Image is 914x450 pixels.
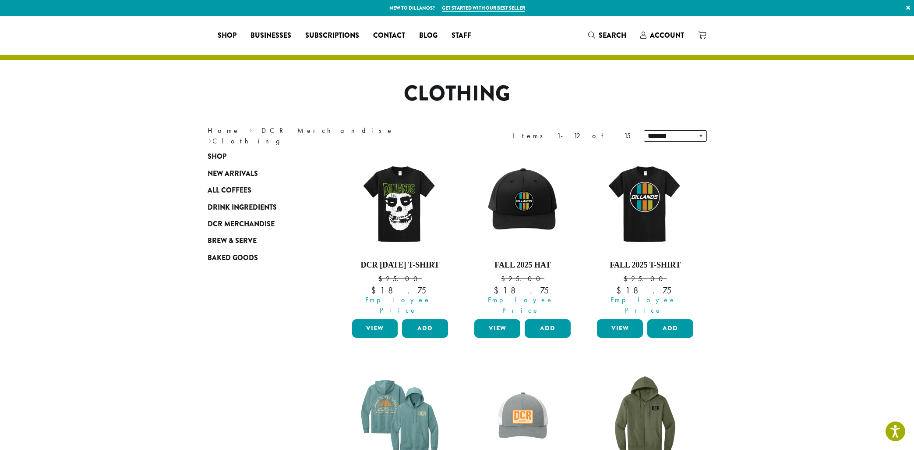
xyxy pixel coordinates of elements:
span: $ [494,285,503,296]
a: Search [581,28,633,43]
a: Fall 2025 T-Shirt $25.00 Employee Price [595,153,695,316]
span: › [208,133,212,146]
a: Get started with our best seller [442,4,525,12]
bdi: 18.75 [616,285,674,296]
a: All Coffees [208,182,313,199]
a: DCR Merchandise [208,216,313,232]
h4: Fall 2025 Hat [472,261,573,270]
button: Add [647,319,693,338]
span: Baked Goods [208,253,258,264]
span: Blog [419,30,438,41]
span: Drink Ingredients [208,202,277,213]
a: New Arrivals [208,165,313,182]
span: $ [378,274,386,283]
bdi: 18.75 [494,285,552,296]
h1: Clothing [201,81,713,107]
span: Contact [373,30,405,41]
a: DCR Merchandise [261,126,394,135]
a: View [597,319,643,338]
a: Baked Goods [208,250,313,266]
span: Employee Price [591,295,695,316]
span: $ [616,285,625,296]
span: $ [501,274,508,283]
bdi: 25.00 [624,274,667,283]
div: Items 1-12 of 15 [512,131,631,141]
bdi: 25.00 [378,274,422,283]
a: View [474,319,520,338]
button: Add [402,319,448,338]
span: Brew & Serve [208,236,257,246]
a: Staff [445,29,478,43]
span: Employee Price [346,295,451,316]
span: New Arrivals [208,168,258,179]
img: DCR-Retro-Three-Strip-Circle-Tee-Fall-WEB-scaled.jpg [595,153,695,254]
a: Drink Ingredients [208,199,313,215]
bdi: 25.00 [501,274,544,283]
img: DCR-Halloween-Tee-LTO-WEB-scaled.jpg [349,153,450,254]
img: DCR-Retro-Three-Strip-Circle-Patch-Trucker-Hat-Fall-WEB-scaled.jpg [472,153,573,254]
span: Subscriptions [305,30,359,41]
span: $ [371,285,380,296]
span: Shop [208,151,226,162]
bdi: 18.75 [371,285,429,296]
a: View [352,319,398,338]
span: Businesses [251,30,291,41]
span: All Coffees [208,185,251,196]
a: Home [208,126,240,135]
span: Account [650,30,684,40]
span: Search [599,30,626,40]
span: Employee Price [469,295,573,316]
span: $ [624,274,631,283]
span: › [249,122,252,136]
button: Add [525,319,571,338]
h4: DCR [DATE] T-Shirt [350,261,451,270]
nav: Breadcrumb [208,125,444,146]
a: DCR [DATE] T-Shirt $25.00 Employee Price [350,153,451,316]
h4: Fall 2025 T-Shirt [595,261,695,270]
a: Fall 2025 Hat $25.00 Employee Price [472,153,573,316]
span: Shop [218,30,236,41]
a: Brew & Serve [208,232,313,249]
a: Shop [208,148,313,165]
span: DCR Merchandise [208,219,275,230]
a: Shop [211,29,243,43]
span: Staff [452,30,471,41]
